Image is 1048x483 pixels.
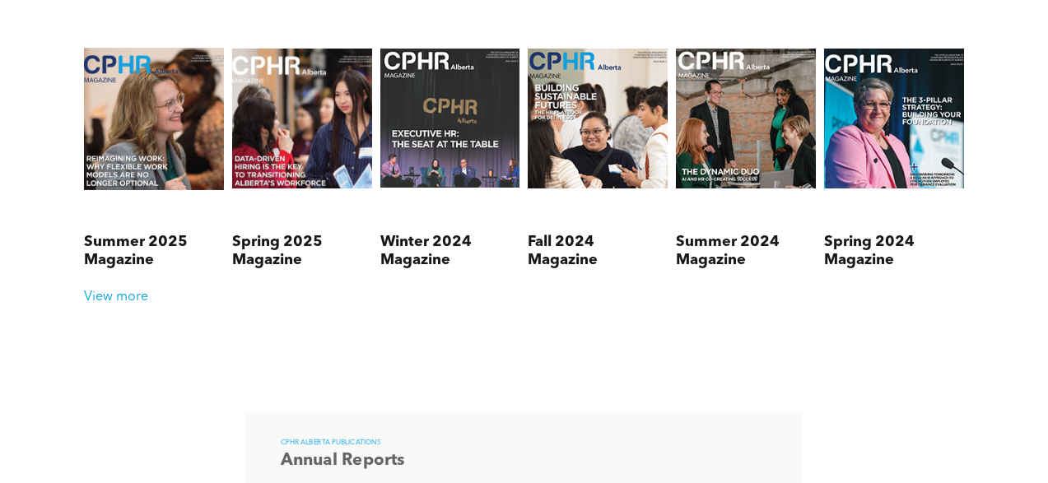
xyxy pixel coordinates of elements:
[824,233,964,269] h3: Spring 2024 Magazine
[380,233,520,269] h3: Winter 2024 Magazine
[281,452,405,468] span: Annual Reports
[76,290,971,305] div: View more
[676,233,816,269] h3: Summer 2024 Magazine
[232,233,372,269] h3: Spring 2025 Magazine
[528,233,668,269] h3: Fall 2024 Magazine
[84,233,224,269] h3: Summer 2025 Magazine
[281,439,381,446] span: CPHR ALBERTA PUBLICATIONS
